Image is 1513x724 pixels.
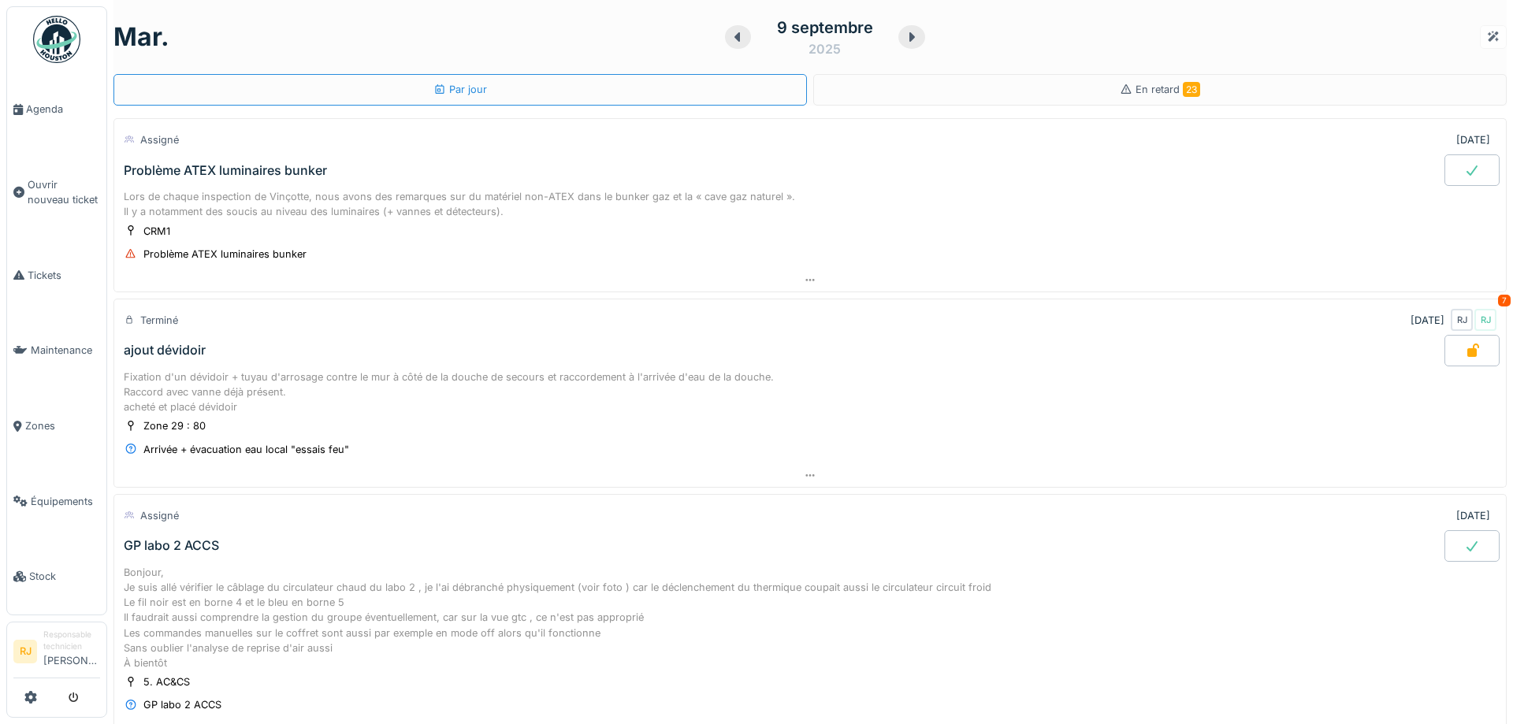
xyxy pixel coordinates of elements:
[13,629,100,678] a: RJ Responsable technicien[PERSON_NAME]
[29,569,100,584] span: Stock
[1183,82,1200,97] span: 23
[1411,313,1444,328] div: [DATE]
[28,268,100,283] span: Tickets
[124,189,1496,219] div: Lors de chaque inspection de Vinçotte, nous avons des remarques sur du matériel non-ATEX dans le ...
[140,508,179,523] div: Assigné
[31,343,100,358] span: Maintenance
[143,247,307,262] div: Problème ATEX luminaires bunker
[1498,295,1511,306] div: 7
[143,674,190,689] div: 5. AC&CS
[7,147,106,238] a: Ouvrir nouveau ticket
[809,39,841,58] div: 2025
[33,16,80,63] img: Badge_color-CXgf-gQk.svg
[43,629,100,674] li: [PERSON_NAME]
[1456,508,1490,523] div: [DATE]
[25,418,100,433] span: Zones
[124,565,1496,670] div: Bonjour, Je suis allé vérifier le câblage du circulateur chaud du labo 2 , je l'ai débranché phys...
[1456,132,1490,147] div: [DATE]
[7,464,106,540] a: Équipements
[13,640,37,663] li: RJ
[143,442,349,457] div: Arrivée + évacuation eau local "essais feu"
[433,82,487,97] div: Par jour
[1474,309,1496,331] div: RJ
[7,313,106,388] a: Maintenance
[140,313,178,328] div: Terminé
[124,538,219,553] div: GP labo 2 ACCS
[777,16,873,39] div: 9 septembre
[124,369,1496,415] div: Fixation d'un dévidoir + tuyau d'arrosage contre le mur à côté de la douche de secours et raccord...
[143,418,206,433] div: Zone 29 : 80
[140,132,179,147] div: Assigné
[31,494,100,509] span: Équipements
[26,102,100,117] span: Agenda
[7,72,106,147] a: Agenda
[124,163,327,178] div: Problème ATEX luminaires bunker
[124,343,206,358] div: ajout dévidoir
[7,238,106,314] a: Tickets
[7,539,106,614] a: Stock
[143,697,221,712] div: GP labo 2 ACCS
[28,177,100,207] span: Ouvrir nouveau ticket
[1451,309,1473,331] div: RJ
[43,629,100,653] div: Responsable technicien
[1136,84,1200,95] span: En retard
[143,224,170,239] div: CRM1
[113,22,169,52] h1: mar.
[7,388,106,464] a: Zones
